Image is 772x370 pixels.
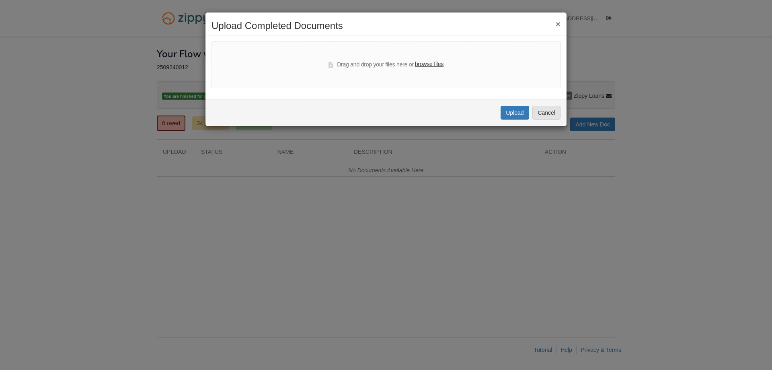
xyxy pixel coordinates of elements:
button: × [556,20,561,28]
button: Cancel [532,106,561,120]
button: Upload [501,106,529,120]
div: Drag and drop your files here or [329,60,443,70]
h2: Upload Completed Documents [211,21,561,31]
label: browse files [415,60,443,69]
